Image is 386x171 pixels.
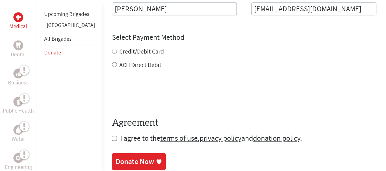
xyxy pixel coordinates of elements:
a: WaterWater [12,125,25,143]
p: Dental [11,50,26,59]
li: Panama [44,21,95,32]
iframe: reCAPTCHA [112,81,205,105]
a: MedicalMedical [9,12,27,31]
div: Business [13,69,23,78]
p: Business [8,78,29,87]
input: Your Email [251,2,376,15]
div: Donate Now [116,157,154,166]
img: Medical [16,15,21,20]
a: All Brigades [44,35,72,42]
label: ACH Direct Debit [119,61,161,69]
p: Water [12,135,25,143]
img: Engineering [16,155,21,160]
li: All Brigades [44,32,95,46]
input: Enter Full Name [112,2,237,15]
img: Business [16,71,21,76]
a: privacy policy [200,133,241,143]
a: terms of use [160,133,198,143]
div: Dental [13,40,23,50]
a: Upcoming Brigades [44,10,89,17]
p: Medical [9,22,27,31]
span: I agree to the , and . [120,133,302,143]
a: donation policy [253,133,300,143]
h4: Select Payment Method [112,32,376,42]
li: Upcoming Brigades [44,7,95,21]
a: DentalDental [11,40,26,59]
h4: Agreement [112,117,376,128]
a: Donate [44,49,61,56]
div: Engineering [13,153,23,163]
img: Dental [16,42,21,48]
li: Donate [44,46,95,59]
a: Donate Now [112,153,166,170]
div: Medical [13,12,23,22]
div: Public Health [13,97,23,106]
p: Public Health [3,106,34,115]
a: Public HealthPublic Health [3,97,34,115]
a: BusinessBusiness [8,69,29,87]
a: [GEOGRAPHIC_DATA] [47,21,95,28]
img: Water [16,126,21,133]
label: Credit/Debit Card [119,47,164,55]
img: Public Health [16,99,21,105]
div: Water [13,125,23,135]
